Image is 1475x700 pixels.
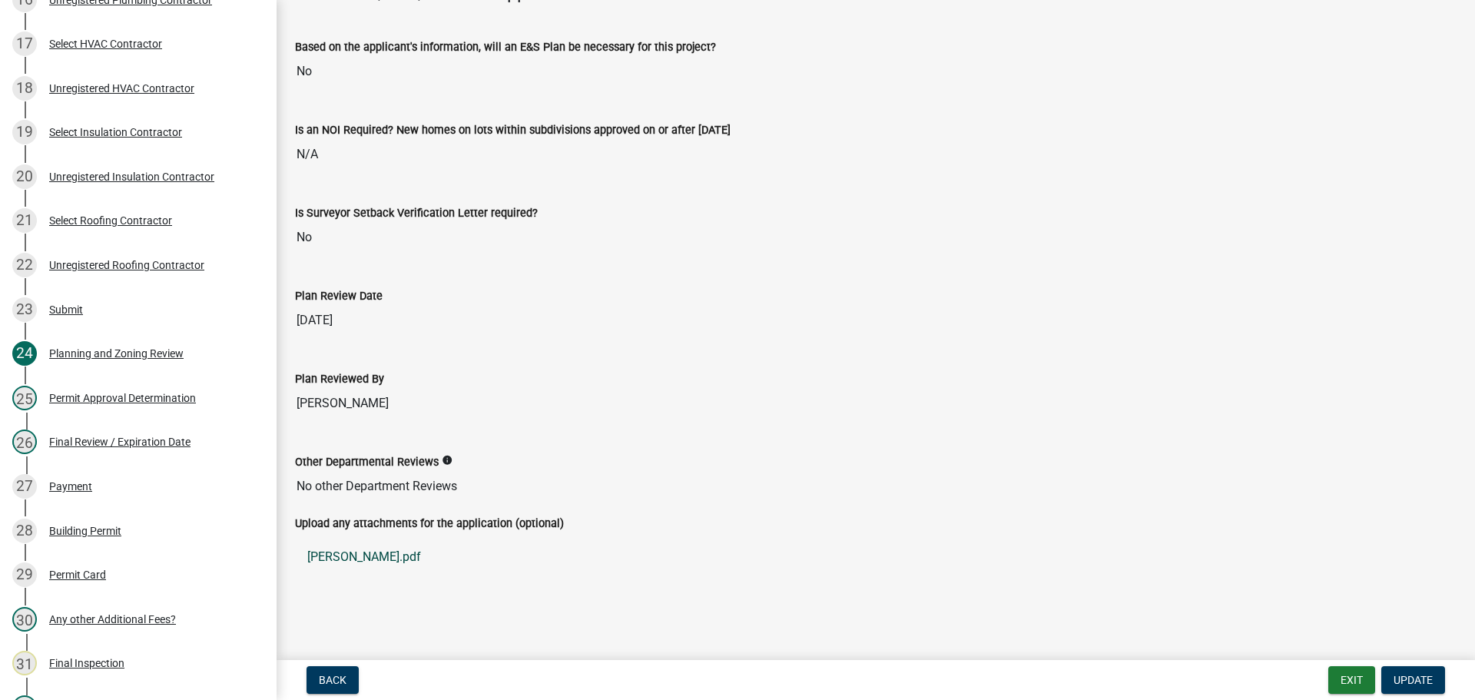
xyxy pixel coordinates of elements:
[12,651,37,675] div: 31
[319,674,346,686] span: Back
[12,519,37,543] div: 28
[49,127,182,138] div: Select Insulation Contractor
[12,562,37,587] div: 29
[12,341,37,366] div: 24
[12,386,37,410] div: 25
[49,215,172,226] div: Select Roofing Contractor
[295,208,538,219] label: Is Surveyor Setback Verification Letter required?
[49,658,124,668] div: Final Inspection
[49,436,191,447] div: Final Review / Expiration Date
[12,253,37,277] div: 22
[295,291,383,302] label: Plan Review Date
[49,481,92,492] div: Payment
[295,519,564,529] label: Upload any attachments for the application (optional)
[12,474,37,499] div: 27
[12,120,37,144] div: 19
[295,457,439,468] label: Other Departmental Reviews
[49,569,106,580] div: Permit Card
[12,297,37,322] div: 23
[295,539,1457,576] a: [PERSON_NAME].pdf
[12,208,37,233] div: 21
[49,38,162,49] div: Select HVAC Contractor
[307,666,359,694] button: Back
[12,32,37,56] div: 17
[295,125,731,136] label: Is an NOI Required? New homes on lots within subdivisions approved on or after [DATE]
[12,164,37,189] div: 20
[1381,666,1445,694] button: Update
[12,76,37,101] div: 18
[12,607,37,632] div: 30
[12,430,37,454] div: 26
[49,348,184,359] div: Planning and Zoning Review
[49,304,83,315] div: Submit
[295,374,384,385] label: Plan Reviewed By
[49,171,214,182] div: Unregistered Insulation Contractor
[1328,666,1375,694] button: Exit
[49,614,176,625] div: Any other Additional Fees?
[49,393,196,403] div: Permit Approval Determination
[295,42,716,53] label: Based on the applicant's information, will an E&S Plan be necessary for this project?
[49,83,194,94] div: Unregistered HVAC Contractor
[49,526,121,536] div: Building Permit
[1394,674,1433,686] span: Update
[442,455,452,466] i: info
[49,260,204,270] div: Unregistered Roofing Contractor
